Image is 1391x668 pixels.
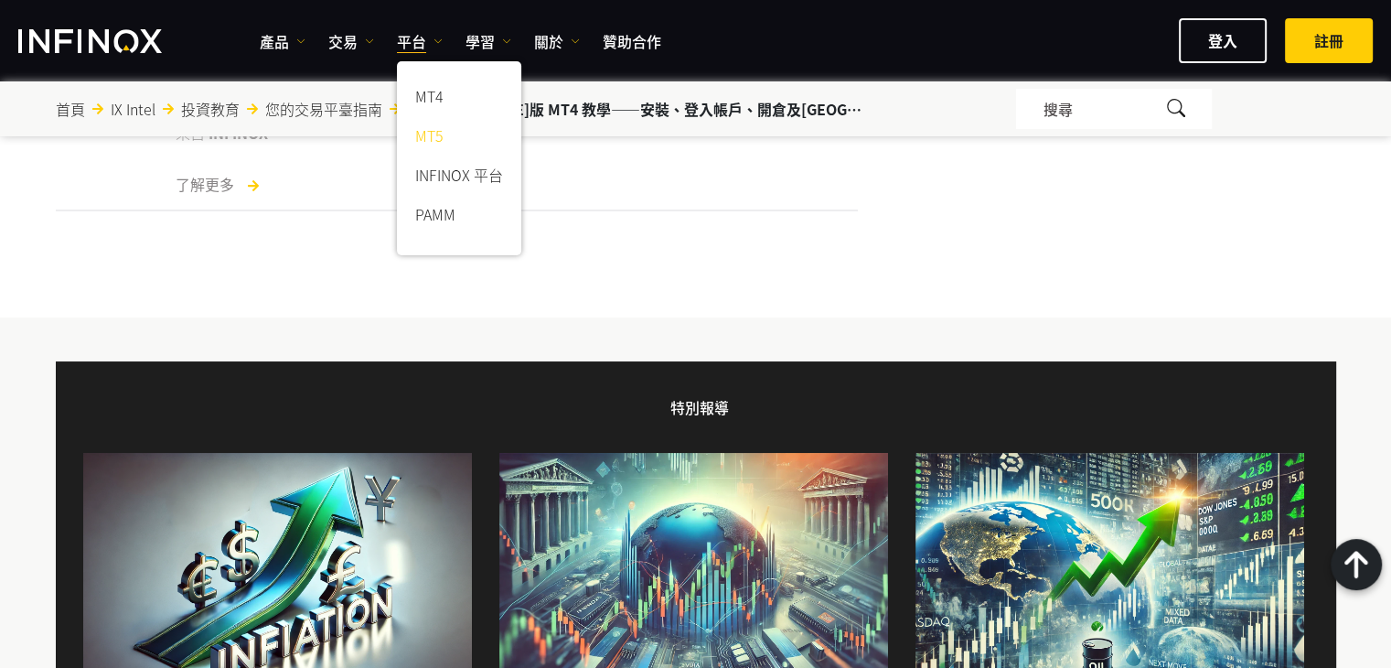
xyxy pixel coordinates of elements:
[397,158,521,198] a: INFINOX 平台
[397,198,521,237] a: PAMM
[247,103,258,114] img: arrow-right
[328,30,374,52] a: 交易
[176,173,262,195] a: 了解更多
[397,119,521,158] a: MT5
[1285,18,1373,63] a: 註冊
[1016,89,1212,129] div: 搜尋
[397,30,443,52] a: 平台
[56,98,85,120] a: 首頁
[534,30,580,52] a: 關於
[163,103,174,114] img: arrow-right
[603,30,661,52] a: 贊助合作
[390,103,401,114] img: arrow-right
[397,80,521,119] a: MT4
[670,396,729,418] span: 特別報導
[408,98,865,120] span: [PERSON_NAME]版 MT4 教學——安裝、登入帳戶、開倉及[GEOGRAPHIC_DATA]
[265,98,382,120] a: 您的交易平臺指南
[465,30,511,52] a: 學習
[1179,18,1267,63] a: 登入
[260,30,305,52] a: 產品
[18,29,205,53] a: INFINOX Logo
[181,98,240,120] a: 投資教育
[111,98,155,120] a: IX Intel
[92,103,103,114] img: arrow-right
